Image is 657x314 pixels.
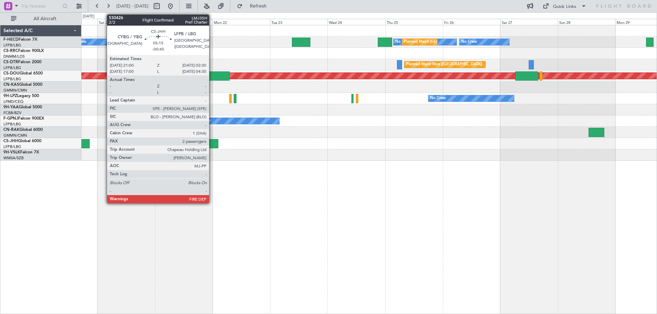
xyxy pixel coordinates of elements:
a: FCBB/BZV [3,110,22,115]
div: No Crew [395,37,411,47]
a: LFPB/LBG [3,122,21,127]
span: F-HECD [3,38,18,42]
a: F-HECDFalcon 7X [3,38,37,42]
span: All Aircraft [18,16,72,21]
div: Sun 21 [155,19,212,25]
span: 9H-VSLK [3,150,20,154]
a: GMMN/CMN [3,133,27,138]
div: Sat 20 [98,19,155,25]
div: Sat 27 [500,19,558,25]
input: Trip Number [21,1,60,11]
a: CS-DOUGlobal 6500 [3,71,43,76]
span: Refresh [244,4,273,9]
div: Sun 28 [558,19,615,25]
span: 9H-LPZ [3,94,17,98]
div: Fri 26 [443,19,500,25]
a: WMSA/SZB [3,155,24,161]
a: 9H-VSLKFalcon 7X [3,150,39,154]
a: CS-JHHGlobal 6000 [3,139,41,143]
a: LFPB/LBG [3,65,21,70]
a: CS-DTRFalcon 2000 [3,60,41,64]
div: Tue 23 [270,19,327,25]
div: Mon 22 [212,19,270,25]
a: 9H-YAAGlobal 5000 [3,105,42,109]
span: [DATE] - [DATE] [116,3,149,9]
span: 9H-YAA [3,105,19,109]
a: CN-RAKGlobal 6000 [3,128,43,132]
a: DNMM/LOS [3,54,25,59]
span: CS-RRC [3,49,18,53]
span: F-GPNJ [3,117,18,121]
div: Planned Maint Nice ([GEOGRAPHIC_DATA]) [406,59,482,70]
a: GMMN/CMN [3,88,27,93]
a: LFPB/LBG [3,77,21,82]
div: No Crew [430,93,446,104]
a: CN-KASGlobal 5000 [3,83,42,87]
button: Quick Links [539,1,590,12]
button: All Aircraft [8,13,74,24]
div: No Crew [461,37,477,47]
div: Quick Links [553,3,576,10]
div: Wed 24 [327,19,385,25]
span: CS-JHH [3,139,18,143]
a: LFPB/LBG [3,144,21,149]
a: LFMD/CEQ [3,99,23,104]
span: CN-KAS [3,83,19,87]
a: LFPB/LBG [3,43,21,48]
a: F-GPNJFalcon 900EX [3,117,44,121]
span: CS-DOU [3,71,20,76]
a: 9H-LPZLegacy 500 [3,94,39,98]
span: CS-DTR [3,60,18,64]
div: [DATE] [83,14,94,19]
a: CS-RRCFalcon 900LX [3,49,44,53]
div: Thu 25 [385,19,443,25]
div: No Crew [195,116,211,126]
span: CN-RAK [3,128,20,132]
div: Planned Maint [GEOGRAPHIC_DATA] ([GEOGRAPHIC_DATA]) [404,37,512,47]
button: Refresh [234,1,275,12]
